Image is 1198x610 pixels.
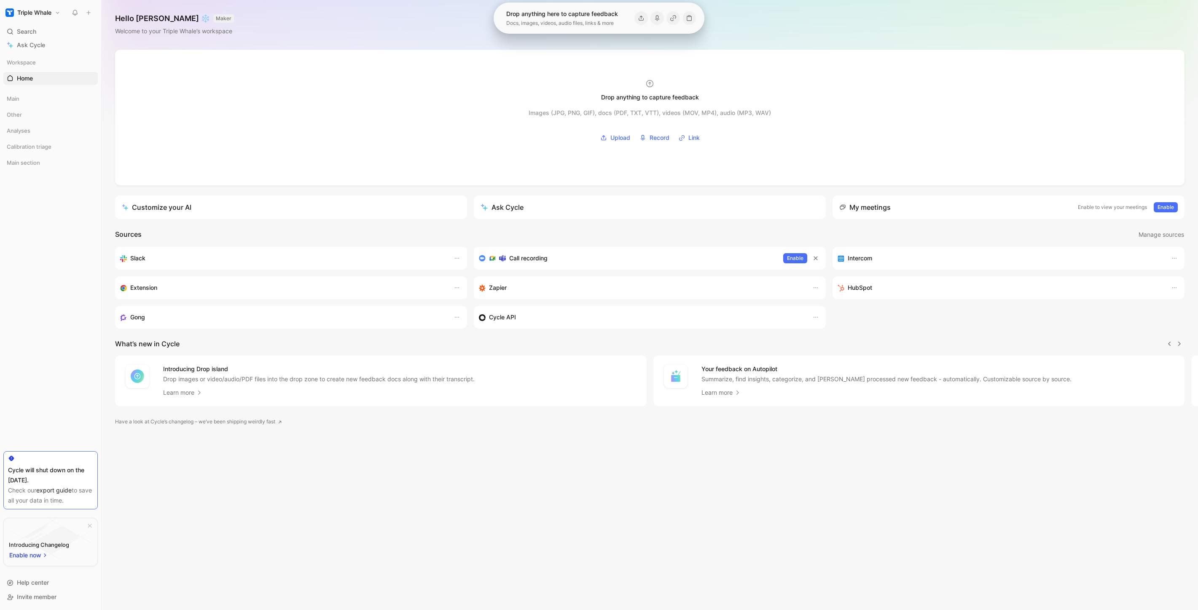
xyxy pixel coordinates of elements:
span: Invite member [17,593,56,600]
span: Home [17,74,33,83]
button: Triple WhaleTriple Whale [3,7,62,19]
span: Enable [787,254,803,262]
div: Cycle will shut down on the [DATE]. [8,465,93,485]
h4: Your feedback on Autopilot [701,364,1072,374]
div: Sync your customers, send feedback and get updates in Intercom [838,253,1163,263]
div: Main section [3,156,98,169]
div: Images (JPG, PNG, GIF), docs (PDF, TXT, VTT), videos (MOV, MP4), audio (MP3, WAV) [529,108,771,118]
div: Search [3,25,98,38]
button: Record [637,131,672,144]
div: Sync customers & send feedback from custom sources. Get inspired by our favorite use case [479,312,804,322]
h3: Slack [130,253,145,263]
h2: What’s new in Cycle [115,339,180,349]
h3: Extension [130,283,157,293]
span: Other [7,110,22,119]
a: Home [3,72,98,85]
div: Help center [3,576,98,589]
span: Enable now [9,550,42,560]
span: Ask Cycle [17,40,45,50]
h2: Sources [115,229,142,240]
h3: Gong [130,312,145,322]
span: Manage sources [1139,230,1184,240]
h1: Hello [PERSON_NAME] ❄️ [115,13,234,24]
a: export guide [36,487,72,494]
span: Search [17,27,36,37]
div: Workspace [3,56,98,69]
h3: Intercom [848,253,872,263]
div: Drop anything here to capture feedback [506,9,618,19]
div: Capture feedback from your incoming calls [120,312,445,322]
img: bg-BLZuj68n.svg [11,518,90,561]
div: Other [3,108,98,121]
div: Main [3,92,98,105]
div: Check our to save all your data in time. [8,485,93,506]
button: Upload [597,131,633,144]
button: Manage sources [1138,229,1185,240]
div: Invite member [3,591,98,603]
div: My meetings [839,202,891,212]
div: Other [3,108,98,123]
span: Link [688,133,700,143]
div: Calibration triage [3,140,98,153]
div: Welcome to your Triple Whale’s workspace [115,26,234,36]
h3: Call recording [509,253,548,263]
a: Ask Cycle [3,39,98,51]
a: Learn more [163,388,203,398]
h3: Cycle API [489,312,516,322]
div: Capture feedback from anywhere on the web [120,283,445,293]
span: Main [7,94,19,103]
h3: Zapier [489,283,507,293]
p: Enable to view your meetings [1078,203,1147,211]
div: Sync your customers, send feedback and get updates in Slack [120,253,445,263]
div: Docs, images, videos, audio files, links & more [506,19,618,27]
span: Enable [1158,203,1174,211]
button: Enable [1154,202,1178,212]
span: Main section [7,158,40,167]
span: Record [650,133,669,143]
button: MAKER [213,14,234,23]
div: Drop anything to capture feedback [601,92,699,102]
div: Calibration triage [3,140,98,155]
div: Main [3,92,98,107]
div: Analyses [3,124,98,139]
span: Analyses [7,126,30,135]
button: Enable [783,253,807,263]
div: Record & transcribe meetings from Zoom, Meet & Teams. [479,253,776,263]
img: Triple Whale [5,8,14,17]
a: Customize your AI [115,195,467,219]
div: Analyses [3,124,98,137]
p: Drop images or video/audio/PDF files into the drop zone to create new feedback docs along with th... [163,375,475,383]
span: Calibration triage [7,142,51,151]
h4: Introducing Drop island [163,364,475,374]
div: Customize your AI [122,202,191,212]
h3: HubSpot [848,283,872,293]
button: Ask Cycle [474,195,826,219]
span: Upload [610,133,630,143]
button: Enable now [9,550,48,561]
p: Summarize, find insights, categorize, and [PERSON_NAME] processed new feedback - automatically. C... [701,375,1072,383]
div: Main section [3,156,98,171]
div: Introducing Changelog [9,540,69,550]
div: Ask Cycle [481,202,524,212]
h1: Triple Whale [17,9,51,16]
span: Help center [17,579,49,586]
div: Capture feedback from thousands of sources with Zapier (survey results, recordings, sheets, etc). [479,283,804,293]
a: Learn more [701,388,741,398]
button: Link [676,131,703,144]
a: Have a look at Cycle’s changelog – we’ve been shipping weirdly fast [115,417,282,426]
span: Workspace [7,58,36,67]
